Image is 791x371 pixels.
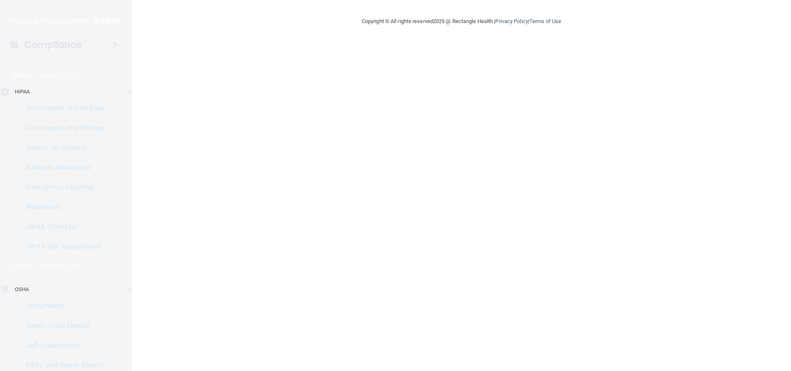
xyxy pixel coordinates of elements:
p: Report an Incident [5,144,118,152]
p: Injury and Illness Report [5,361,118,369]
p: Self-Assessment [5,341,118,350]
p: Safety Data Sheets [5,322,118,330]
a: Privacy Policy [495,18,528,24]
p: OSHA [15,285,29,294]
p: Documents and Policies [5,124,118,132]
p: HIPAA [11,70,32,80]
p: Learn More! [36,70,80,80]
img: PMB logo [10,13,122,29]
p: HIPAA Checklist [5,223,118,231]
a: Terms of Use [529,18,561,24]
p: Resources [5,203,118,211]
p: OSHA [11,261,32,271]
p: Emergency Planning [5,183,118,191]
p: HIPAA [15,87,30,97]
p: Documents [5,302,118,310]
div: Copyright © All rights reserved 2025 @ Rectangle Health | | [311,8,612,35]
h4: Compliance [24,39,82,51]
p: Learn More! [36,261,80,271]
p: Documents and Policies [5,104,118,112]
p: Business Associates [5,163,118,172]
p: HIPAA Risk Assessment [5,243,118,251]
